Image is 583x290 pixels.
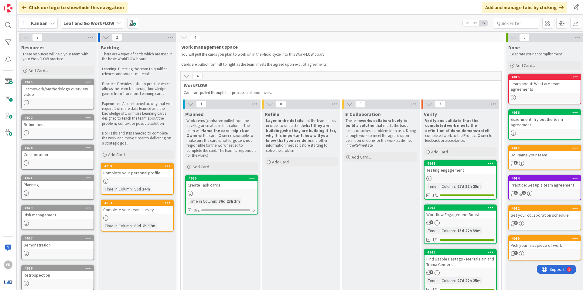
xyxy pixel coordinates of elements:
span: Resources [21,44,45,51]
span: 6 [519,34,530,41]
div: 4019Pick your first piece of work [509,236,581,249]
div: 4024 [25,146,94,150]
div: 4012Set your collaboration schedule [509,206,581,219]
span: 2 [112,34,122,41]
div: 4141 [427,250,496,254]
div: 4024 [22,145,94,151]
span: : [455,183,456,190]
div: Time in Column [103,222,132,229]
div: 4016 [509,110,581,115]
div: 4026 [25,266,94,271]
div: ER [4,260,12,269]
div: 4018Complete your personal profile [101,163,173,177]
img: avatar [4,278,12,286]
p: , the completed work to the Product Owner for feedback or acceptance. [425,118,496,143]
span: Add Card... [352,154,371,160]
div: 4021 [25,176,94,180]
div: 4023 [25,206,94,210]
p: Experiment: A constrained activity that will require 1 of mare skills learned and the knowledge o... [102,101,172,126]
span: Done [508,44,520,51]
p: Learning: Directing the team to qualified refences and source materials [102,67,172,77]
span: : [132,222,133,229]
div: Create Task cards [186,181,257,189]
div: 4293Workflow Engagement Boost [424,205,496,218]
a: 4015Learn about: What are team agreements [508,74,581,104]
p: There are 4 types of cards which are used in the basic WorkFLOW board: [102,52,172,62]
div: 4015 [509,74,581,80]
span: Kanban [31,19,48,27]
a: 4020Create Task cardsTime in Column:36d 23h 1m0/2 [185,175,258,215]
div: 4015 [512,75,581,79]
div: Click our logo to show/hide this navigation [19,2,128,13]
span: 1 [429,220,433,224]
strong: demonstrate [462,128,487,133]
a: 4022Refinement [21,114,94,140]
div: 4014Practice: Set up a team agreement [509,176,581,189]
div: 60d 2h 37m [133,222,157,229]
div: 4012 [512,206,581,211]
div: Complete your team survey [101,206,173,214]
span: Support [13,1,28,8]
span: 1 [514,191,518,195]
div: 13d 22h 39m [456,227,482,234]
p: The team that meets the basic needs or solves a problem for a user. Doing enough work to meet the... [346,118,416,148]
p: Work items (cards) are pulled from the backlog or created in this column. The team will and of th... [186,118,257,158]
div: 4293 [424,205,496,211]
div: 4020 [186,176,257,181]
span: 4 [192,72,203,79]
a: 4142Testing engagementTime in Column:27d 22h 25m1/1 [424,160,497,200]
div: 4027Demonstration [22,236,94,249]
div: Find Usable Hastags - Mental Pain and Trama Centers [424,255,496,268]
a: 4024Collaboration [21,145,94,170]
strong: what they are building [266,123,330,133]
span: Verify [424,111,437,117]
div: Set your collaboration schedule [509,211,581,219]
div: Add and manage tabs by clicking [482,2,567,13]
span: 1 [514,251,518,255]
a: 4017Do: Name your team [508,145,581,170]
div: Learn about: What are team agreements [509,80,581,93]
div: 4018 [104,164,173,168]
div: 4022 [22,115,94,121]
input: Quick Filter... [494,18,539,29]
div: 4293 [427,206,496,210]
span: Add Card... [108,152,128,157]
div: 4015Learn about: What are team agreements [509,74,581,93]
span: 1 [522,191,526,195]
span: 0/2 [194,207,199,213]
p: Do: Tasks and steps needed to complete the work and move closer to delivering on a strategic goal. [102,131,172,146]
a: 4012Set your collaboration schedule [508,205,581,230]
div: 4019 [512,236,581,241]
div: 4027 [22,236,94,241]
div: 4142 [427,161,496,166]
span: 2x [471,20,479,26]
span: 1/1 [432,236,438,243]
span: Add Card... [431,149,451,155]
a: 4018Complete your personal profileTime in Column:56d 14m [101,163,174,195]
div: 4016Experiment: Try out the team agreement [509,110,581,129]
a: 4025Framework/Methodology overview video [21,79,94,110]
div: Time in Column [188,198,216,204]
div: 4026 [22,266,94,271]
div: 4018 [101,163,173,169]
a: 4013Complete your team surveyTime in Column:60d 2h 37m [101,200,174,232]
p: These resources will help your team with your WorkFLOW practice. [22,52,93,62]
div: 36d 23h 1m [217,198,241,204]
span: 1 [429,270,433,274]
div: Planning [22,181,94,189]
div: Time in Column [426,277,455,284]
span: 1 [196,100,206,108]
div: Experiment: Try out the team agreement [509,115,581,129]
div: Time in Column [426,227,455,234]
a: 4019Pick your first piece of work [508,235,581,260]
div: Time in Column [103,186,132,192]
p: Cards are pulled through this process, collaboratively. [184,90,496,95]
span: 7 [32,34,43,41]
div: Refinement [22,121,94,128]
span: Planned [185,111,203,117]
div: 4141Find Usable Hastags - Mental Pain and Trama Centers [424,250,496,268]
div: 4021 [22,175,94,181]
div: Collaboration [22,151,94,159]
div: 4014 [512,176,581,180]
span: Add Card... [193,164,212,169]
